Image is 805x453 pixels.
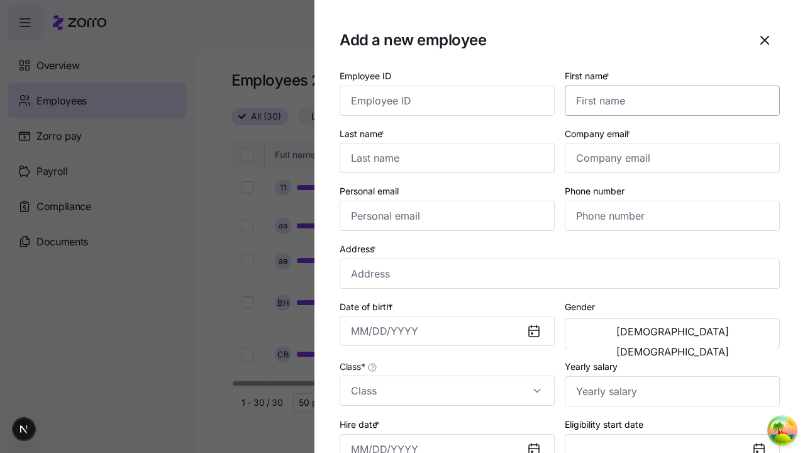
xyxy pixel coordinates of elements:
[340,376,555,406] input: Class
[565,127,633,141] label: Company email
[340,300,396,314] label: Date of birth
[340,316,555,346] input: MM/DD/YYYY
[340,30,740,50] h1: Add a new employee
[340,242,379,256] label: Address
[565,86,780,116] input: First name
[565,69,612,83] label: First name
[340,86,555,116] input: Employee ID
[565,201,780,231] input: Phone number
[565,143,780,173] input: Company email
[565,376,780,406] input: Yearly salary
[340,201,555,231] input: Personal email
[340,143,555,173] input: Last name
[340,259,780,289] input: Address
[340,184,399,198] label: Personal email
[565,184,625,198] label: Phone number
[770,418,795,443] button: Open Tanstack query devtools
[340,69,391,83] label: Employee ID
[616,347,729,357] span: [DEMOGRAPHIC_DATA]
[340,361,365,373] span: Class *
[565,418,643,432] label: Eligibility start date
[565,360,618,374] label: Yearly salary
[565,300,595,314] label: Gender
[616,327,729,337] span: [DEMOGRAPHIC_DATA]
[340,418,382,432] label: Hire date
[340,127,387,141] label: Last name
